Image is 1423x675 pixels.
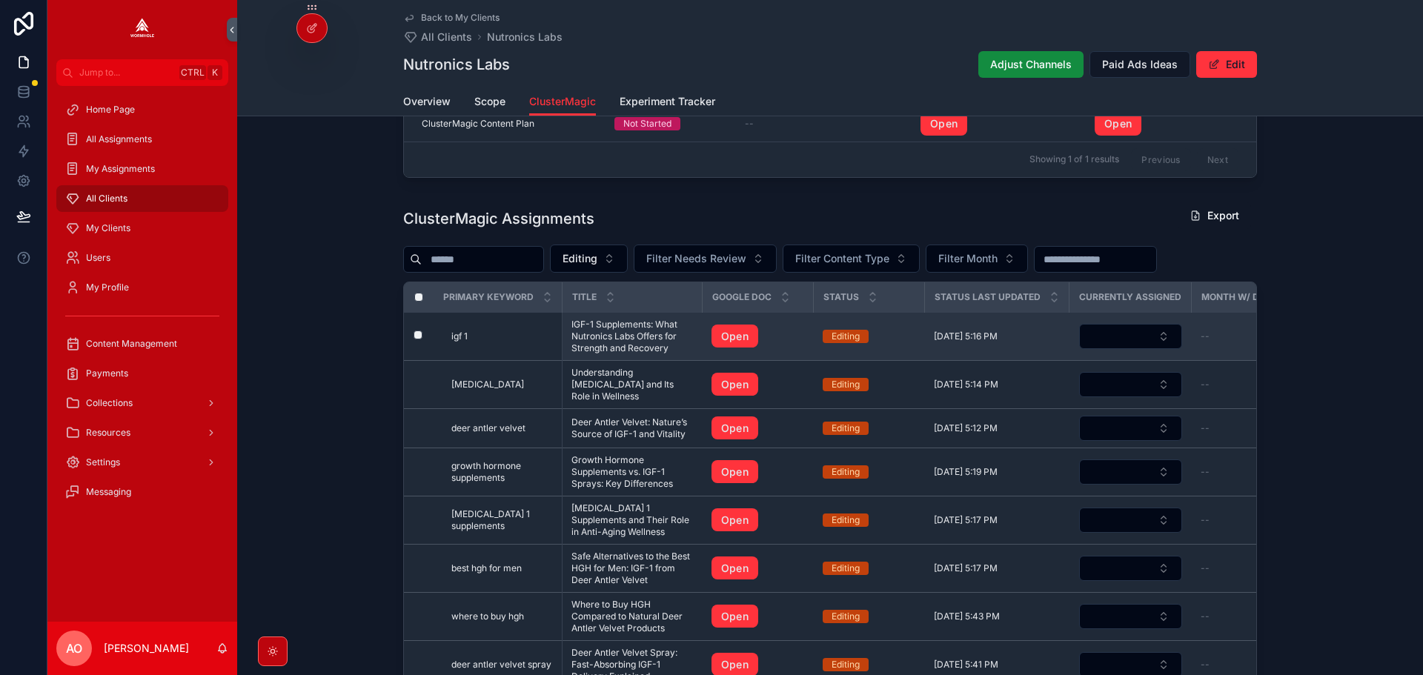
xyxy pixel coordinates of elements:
button: Select Button [926,245,1028,273]
button: Select Button [634,245,777,273]
a: Messaging [56,479,228,505]
a: Home Page [56,96,228,123]
a: All Clients [403,30,472,44]
a: Not Started [614,117,727,130]
span: -- [1201,611,1210,622]
span: ClusterMagic Content Plan [422,118,534,130]
a: All Assignments [56,126,228,153]
span: All Assignments [86,133,152,145]
button: Paid Ads Ideas [1089,51,1190,78]
a: -- [1201,330,1301,342]
span: Safe Alternatives to the Best HGH for Men: IGF-1 from Deer Antler Velvet [571,551,694,586]
a: Open [711,556,758,580]
a: [MEDICAL_DATA] 1 supplements [451,508,553,532]
span: My Profile [86,282,129,293]
span: igf 1 [451,330,468,342]
span: Month w/ Dates [1201,291,1281,303]
a: Content Management [56,330,228,357]
span: Filter Content Type [795,251,889,266]
a: Open [711,460,758,484]
span: -- [745,118,754,130]
a: -- [1201,514,1301,526]
a: [DATE] 5:19 PM [934,466,1061,478]
a: Editing [823,422,916,435]
a: [DATE] 5:17 PM [934,514,1061,526]
span: Primary Keyword [443,291,534,303]
a: Open [1095,112,1238,136]
span: Experiment Tracker [620,94,715,109]
a: Where to Buy HGH Compared to Natural Deer Antler Velvet Products [571,599,694,634]
span: ClusterMagic [529,94,596,109]
span: -- [1201,562,1210,574]
a: [DATE] 5:14 PM [934,379,1061,390]
div: scrollable content [47,86,237,525]
span: K [209,67,221,79]
button: Select Button [550,245,628,273]
a: Select Button [1078,459,1183,485]
span: All Clients [421,30,472,44]
span: Jump to... [79,67,173,79]
span: Ctrl [179,65,206,80]
img: App logo [130,18,154,41]
div: Editing [832,513,860,527]
a: [MEDICAL_DATA] [451,379,553,390]
a: Understanding [MEDICAL_DATA] and Its Role in Wellness [571,367,694,402]
a: Back to My Clients [403,12,500,24]
a: [MEDICAL_DATA] 1 Supplements and Their Role in Anti-Aging Wellness [571,502,694,538]
a: -- [1201,611,1301,622]
span: Currently Assigned [1079,291,1181,303]
a: All Clients [56,185,228,212]
span: [DATE] 5:17 PM [934,514,998,526]
span: deer antler velvet spray [451,659,551,671]
a: Editing [823,658,916,671]
button: Adjust Channels [978,51,1084,78]
a: Settings [56,449,228,476]
span: Nutronics Labs [487,30,563,44]
button: Select Button [1079,372,1182,397]
span: Google Doc [712,291,772,303]
a: ClusterMagic [529,88,596,116]
div: Editing [832,330,860,343]
span: -- [1201,466,1210,478]
span: -- [1201,422,1210,434]
div: Editing [832,465,860,479]
span: Resources [86,427,130,439]
a: Select Button [1078,371,1183,398]
a: Select Button [1078,555,1183,582]
button: Export [1178,202,1251,229]
span: Scope [474,94,505,109]
span: growth hormone supplements [451,460,553,484]
span: Back to My Clients [421,12,500,24]
span: My Assignments [86,163,155,175]
span: Payments [86,368,128,379]
a: Open [711,508,805,532]
button: Select Button [1079,324,1182,349]
span: Title [572,291,597,303]
a: Collections [56,390,228,416]
a: -- [1201,422,1301,434]
span: deer antler velvet [451,422,525,434]
a: Select Button [1078,603,1183,630]
a: igf 1 [451,330,553,342]
span: [DATE] 5:41 PM [934,659,998,671]
span: Growth Hormone Supplements vs. IGF-1 Sprays: Key Differences [571,454,694,490]
a: [DATE] 5:12 PM [934,422,1061,434]
a: [DATE] 5:43 PM [934,611,1061,622]
span: -- [1201,379,1210,390]
span: AO [66,639,82,657]
div: Editing [832,658,860,671]
a: Experiment Tracker [620,88,715,118]
a: Deer Antler Velvet: Nature’s Source of IGF-1 and Vitality [571,416,694,440]
a: Open [711,605,805,628]
span: Paid Ads Ideas [1102,57,1178,72]
span: Settings [86,456,120,468]
a: -- [1201,659,1301,671]
a: [DATE] 5:16 PM [934,330,1061,342]
span: -- [1201,659,1210,671]
a: Editing [823,562,916,575]
a: Open [711,556,805,580]
a: -- [745,118,903,130]
span: [DATE] 5:19 PM [934,466,998,478]
span: -- [1201,330,1210,342]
